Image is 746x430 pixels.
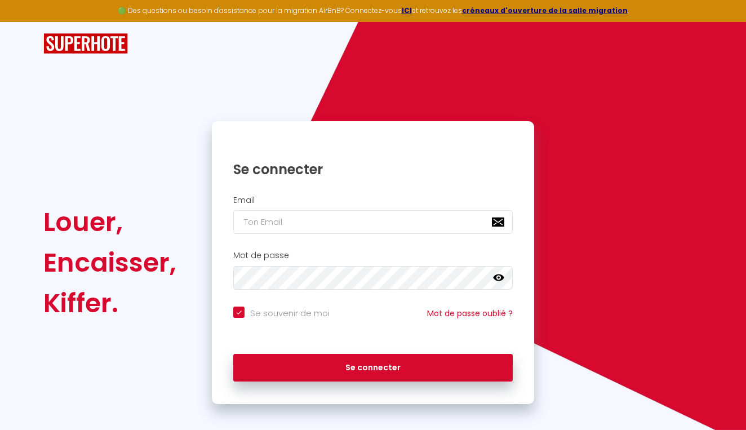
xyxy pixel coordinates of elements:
[233,354,513,382] button: Se connecter
[233,210,513,234] input: Ton Email
[462,6,628,15] a: créneaux d'ouverture de la salle migration
[233,196,513,205] h2: Email
[43,242,176,283] div: Encaisser,
[233,251,513,260] h2: Mot de passe
[402,6,412,15] a: ICI
[43,33,128,54] img: SuperHote logo
[233,161,513,178] h1: Se connecter
[427,308,513,319] a: Mot de passe oublié ?
[43,283,176,323] div: Kiffer.
[43,202,176,242] div: Louer,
